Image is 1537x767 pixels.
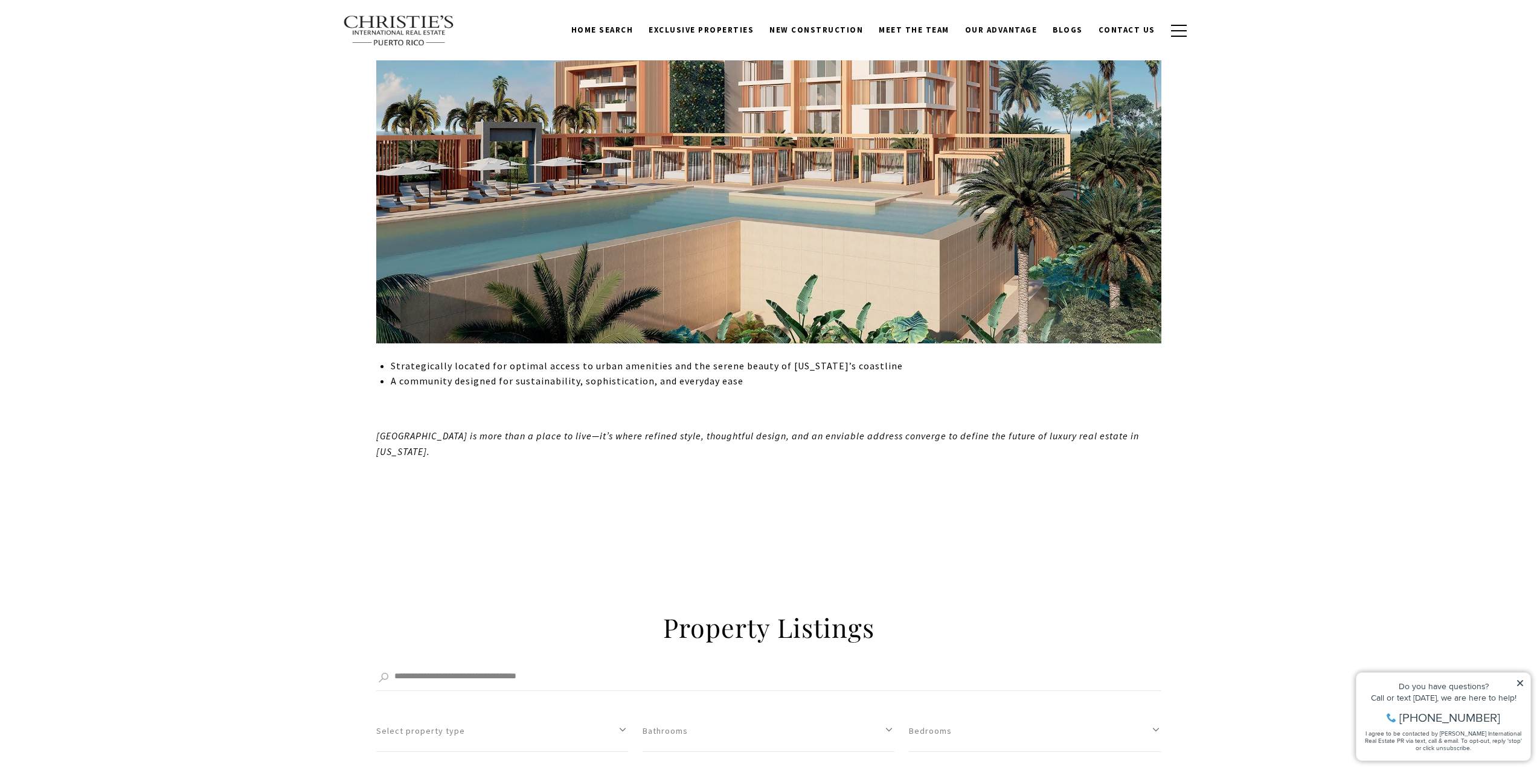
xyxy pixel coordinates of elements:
[15,74,172,97] span: I agree to be contacted by [PERSON_NAME] International Real Estate PR via text, call & email. To ...
[563,19,641,42] a: Home Search
[965,25,1038,35] span: Our Advantage
[376,710,628,752] button: Select property type
[50,57,150,69] span: [PHONE_NUMBER]
[391,374,1161,389] p: A community designed for sustainability, sophistication, and everyday ease
[649,25,754,35] span: Exclusive Properties
[13,39,175,47] div: Call or text [DATE], we are here to help!
[376,430,1139,457] em: [GEOGRAPHIC_DATA] is more than a place to live—it’s where refined style, thoughtful design, and a...
[641,19,762,42] a: Exclusive Properties
[643,710,894,752] button: Bathrooms
[762,19,871,42] a: New Construction
[1053,25,1083,35] span: Blogs
[871,19,957,42] a: Meet the Team
[1163,13,1195,48] button: button
[343,15,455,46] img: Christie's International Real Estate text transparent background
[13,27,175,36] div: Do you have questions?
[1045,19,1091,42] a: Blogs
[376,664,1161,691] input: Search by Address, City, or Neighborhood
[391,358,1161,374] p: Strategically located for optimal access to urban amenities and the serene beauty of [US_STATE]’s...
[384,611,1153,644] h2: Property Listings
[909,710,1161,752] button: Bedrooms
[769,25,863,35] span: New Construction
[1099,25,1155,35] span: Contact Us
[957,19,1045,42] a: Our Advantage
